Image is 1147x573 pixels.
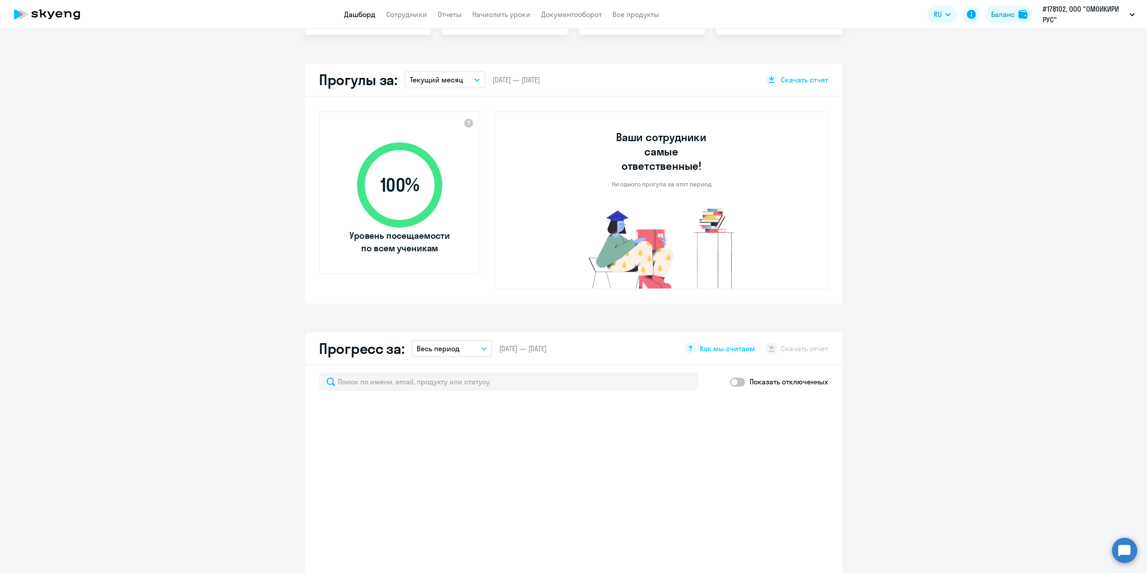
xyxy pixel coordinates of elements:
[472,10,530,19] a: Начислить уроки
[344,10,375,19] a: Дашборд
[750,376,828,387] p: Показать отключенных
[572,206,751,289] img: no-truants
[1043,4,1126,25] p: #178102, ООО "ОМОИКИРИ РУС"
[612,180,711,188] p: Ни одного прогула за этот период
[604,130,719,173] h3: Ваши сотрудники самые ответственные!
[348,229,451,254] span: Уровень посещаемости по всем ученикам
[319,340,404,358] h2: Прогресс за:
[612,10,659,19] a: Все продукты
[492,75,540,85] span: [DATE] — [DATE]
[438,10,461,19] a: Отчеты
[986,5,1033,23] button: Балансbalance
[411,340,492,357] button: Весь период
[934,9,942,20] span: RU
[781,75,828,85] span: Скачать отчет
[1038,4,1139,25] button: #178102, ООО "ОМОИКИРИ РУС"
[319,373,698,391] input: Поиск по имени, email, продукту или статусу
[405,71,485,88] button: Текущий месяц
[417,343,460,354] p: Весь период
[1018,10,1027,19] img: balance
[319,71,397,89] h2: Прогулы за:
[410,74,463,85] p: Текущий месяц
[991,9,1015,20] div: Баланс
[927,5,957,23] button: RU
[541,10,602,19] a: Документооборот
[700,344,755,353] span: Как мы считаем
[386,10,427,19] a: Сотрудники
[499,344,547,353] span: [DATE] — [DATE]
[348,174,451,196] span: 100 %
